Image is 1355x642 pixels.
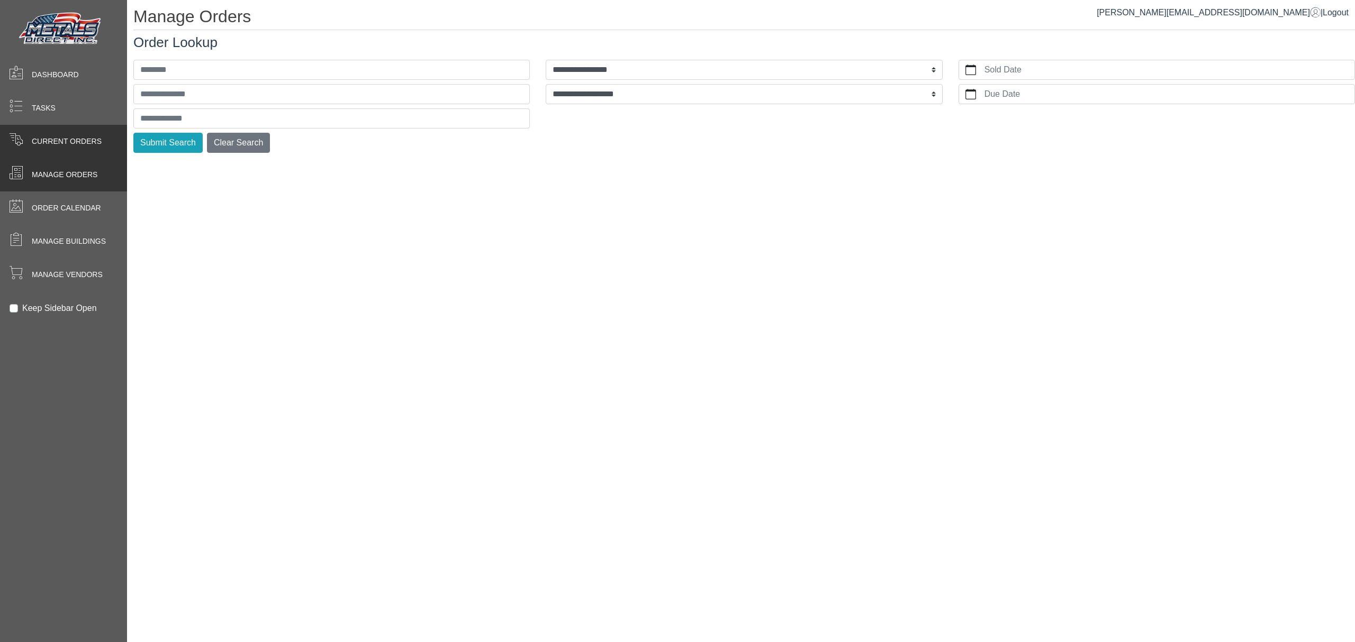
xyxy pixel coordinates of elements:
[959,60,982,79] button: calendar
[32,236,106,247] span: Manage Buildings
[1323,8,1349,17] span: Logout
[207,133,270,153] button: Clear Search
[982,85,1354,104] label: Due Date
[32,103,56,114] span: Tasks
[32,136,102,147] span: Current Orders
[32,169,97,180] span: Manage Orders
[22,302,97,315] label: Keep Sidebar Open
[982,60,1354,79] label: Sold Date
[1097,8,1321,17] a: [PERSON_NAME][EMAIL_ADDRESS][DOMAIN_NAME]
[959,85,982,104] button: calendar
[1097,6,1349,19] div: |
[133,133,203,153] button: Submit Search
[32,203,101,214] span: Order Calendar
[133,6,1355,30] h1: Manage Orders
[32,269,103,280] span: Manage Vendors
[32,69,79,80] span: Dashboard
[133,34,1355,51] h3: Order Lookup
[965,89,976,99] svg: calendar
[965,65,976,75] svg: calendar
[16,10,106,49] img: Metals Direct Inc Logo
